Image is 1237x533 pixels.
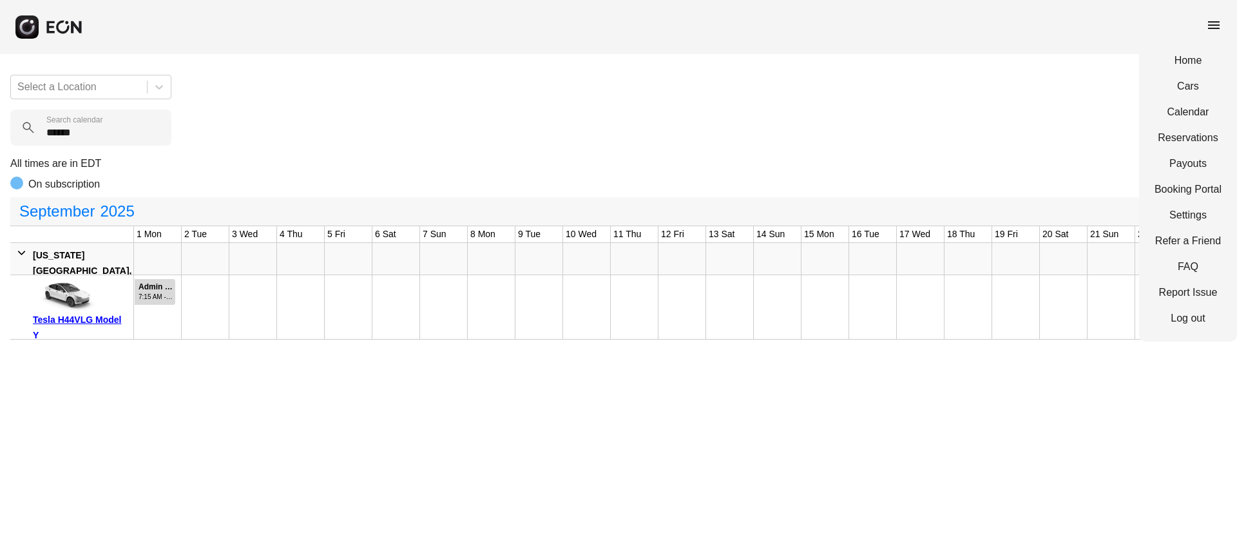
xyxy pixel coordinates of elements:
[611,226,644,242] div: 11 Thu
[706,226,737,242] div: 13 Sat
[468,226,498,242] div: 8 Mon
[1155,104,1222,120] a: Calendar
[1135,226,1171,242] div: 22 Mon
[139,292,174,302] div: 7:15 AM - 9:00 PM
[754,226,787,242] div: 14 Sun
[134,226,164,242] div: 1 Mon
[277,226,305,242] div: 4 Thu
[229,226,260,242] div: 3 Wed
[46,115,102,125] label: Search calendar
[658,226,687,242] div: 12 Fri
[1206,17,1222,33] span: menu
[1040,226,1071,242] div: 20 Sat
[992,226,1021,242] div: 19 Fri
[1155,182,1222,197] a: Booking Portal
[801,226,837,242] div: 15 Mon
[33,280,97,312] img: car
[10,156,1227,171] p: All times are in EDT
[1155,156,1222,171] a: Payouts
[897,226,933,242] div: 17 Wed
[1155,130,1222,146] a: Reservations
[33,247,131,294] div: [US_STATE][GEOGRAPHIC_DATA], [GEOGRAPHIC_DATA]
[372,226,399,242] div: 6 Sat
[1155,259,1222,275] a: FAQ
[1155,53,1222,68] a: Home
[1155,79,1222,94] a: Cars
[420,226,449,242] div: 7 Sun
[325,226,348,242] div: 5 Fri
[1088,226,1121,242] div: 21 Sun
[563,226,599,242] div: 10 Wed
[1155,285,1222,300] a: Report Issue
[12,199,142,224] button: September2025
[1155,233,1222,249] a: Refer a Friend
[182,226,209,242] div: 2 Tue
[1155,208,1222,223] a: Settings
[1155,311,1222,326] a: Log out
[515,226,543,242] div: 9 Tue
[33,312,129,343] div: Tesla H44VLG Model Y
[945,226,977,242] div: 18 Thu
[139,282,174,292] div: Admin Block #71987
[28,177,100,192] p: On subscription
[134,275,176,305] div: Rented for 3 days by Admin Block Current status is rental
[17,199,97,224] span: September
[97,199,137,224] span: 2025
[849,226,882,242] div: 16 Tue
